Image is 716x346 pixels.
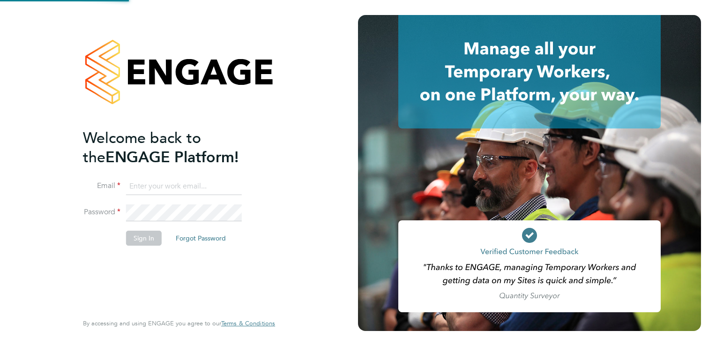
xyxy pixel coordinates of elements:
[221,320,275,327] a: Terms & Conditions
[126,231,162,246] button: Sign In
[168,231,233,246] button: Forgot Password
[83,319,275,327] span: By accessing and using ENGAGE you agree to our
[83,128,266,167] h2: ENGAGE Platform!
[83,181,120,191] label: Email
[126,178,242,195] input: Enter your work email...
[83,129,201,166] span: Welcome back to the
[83,207,120,217] label: Password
